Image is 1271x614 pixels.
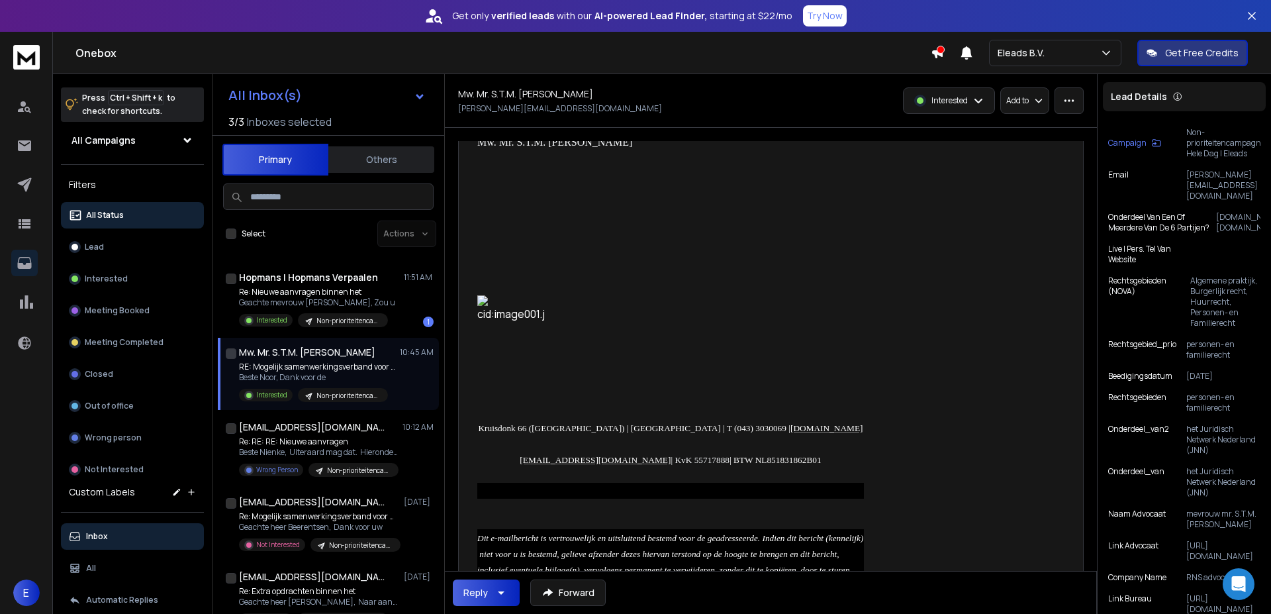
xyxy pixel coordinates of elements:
[85,274,128,284] p: Interested
[520,455,821,465] span: | KvK 55717888
[402,422,434,433] p: 10:12 AM
[328,145,434,174] button: Others
[228,89,302,102] h1: All Inbox(s)
[61,425,204,451] button: Wrong person
[1111,90,1167,103] p: Lead Details
[463,586,488,599] div: Reply
[61,234,204,260] button: Lead
[1165,46,1239,60] p: Get Free Credits
[1108,466,1164,498] p: onderdeel_van
[477,136,632,148] span: Mw. Mr. S.T.M. [PERSON_NAME]
[400,347,434,358] p: 10:45 AM
[256,390,287,400] p: Interested
[327,466,391,476] p: Non-prioriteitencampagne Hele Dag | Eleads
[239,436,398,447] p: Re: RE: RE: Nieuwe aanvragen
[61,329,204,356] button: Meeting Completed
[1108,339,1176,360] p: rechtsgebied_prio
[86,531,108,542] p: Inbox
[1108,276,1190,329] p: Rechtsgebieden (NOVA)
[423,317,434,327] div: 1
[61,266,204,292] button: Interested
[1137,40,1248,66] button: Get Free Credits
[404,272,434,283] p: 11:51 AM
[520,455,671,465] span: [EMAIL_ADDRESS][DOMAIN_NAME]
[61,393,204,419] button: Out of office
[239,495,385,509] h1: [EMAIL_ADDRESS][DOMAIN_NAME]
[86,210,124,221] p: All Status
[86,595,158,605] p: Automatic Replies
[13,580,40,606] button: E
[1186,392,1260,413] p: personen- en familierecht
[1108,572,1166,583] p: Company Name
[85,242,104,252] p: Lead
[1186,371,1260,382] p: [DATE]
[61,202,204,229] button: All Status
[478,423,790,433] span: Kruisdonk 66 ([GEOGRAPHIC_DATA]) | [GEOGRAPHIC_DATA] | T (043) 3030069 |
[1186,170,1260,201] p: [PERSON_NAME][EMAIL_ADDRESS][DOMAIN_NAME]
[1190,276,1260,329] p: Algemene praktijk, Burgerlijk recht, Huurrecht, Personen- en Familierecht
[239,421,385,434] h1: [EMAIL_ADDRESS][DOMAIN_NAME]
[86,563,96,574] p: All
[61,523,204,550] button: Inbox
[1108,170,1129,201] p: Email
[730,455,822,465] span: | BTW NL851831862B01
[242,229,265,239] label: Select
[1108,127,1161,159] button: Campaign
[228,114,244,130] span: 3 / 3
[239,346,375,359] h1: Mw. Mr. S.T.M. [PERSON_NAME]
[1108,540,1158,562] p: Link Advocaat
[1108,212,1216,233] p: Onderdeel van een of meerdere van de 6 partijen?
[85,369,113,380] p: Closed
[1108,371,1172,382] p: Beedigingsdatum
[1216,212,1260,233] p: [DOMAIN_NAME], [DOMAIN_NAME]
[75,45,931,61] h1: Onebox
[108,90,164,105] span: Ctrl + Shift + k
[1006,95,1029,106] p: Add to
[61,456,204,483] button: Not Interested
[1108,392,1166,413] p: rechtsgebieden
[1108,244,1192,265] p: Live | Pers. Tel van Website
[1186,127,1260,159] p: Non-prioriteitencampagne Hele Dag | Eleads
[61,587,204,613] button: Automatic Replies
[85,305,150,316] p: Meeting Booked
[61,361,204,387] button: Closed
[69,486,135,499] h3: Custom Labels
[256,465,298,475] p: Wrong Person
[452,9,792,23] p: Get only with our starting at $22/mo
[790,423,863,433] span: [DOMAIN_NAME]
[239,511,398,522] p: Re: Mogelijk samenwerkingsverband voor personen-
[458,87,593,101] h1: Mw. Mr. S.T.M. [PERSON_NAME]
[239,362,398,372] p: RE: Mogelijk samenwerkingsverband voor personen-
[316,316,380,326] p: Non-prioriteitencampagne Hele Dag | Eleads
[256,540,300,550] p: Not Interested
[85,401,134,411] p: Out of office
[1186,509,1260,530] p: mevrouw mr. S.T.M. [PERSON_NAME]
[239,586,398,597] p: Re: Extra opdrachten binnen het
[239,597,398,607] p: Geachte heer [PERSON_NAME], Naar aanleiding van
[998,46,1050,60] p: Eleads B.V.
[247,114,332,130] h3: Inboxes selected
[807,9,843,23] p: Try Now
[453,580,520,606] button: Reply
[61,555,204,582] button: All
[329,540,393,550] p: Non-prioriteitencampagne Hele Dag | Eleads
[316,391,380,401] p: Non-prioriteitencampagne Hele Dag | Eleads
[404,497,434,507] p: [DATE]
[239,287,395,297] p: Re: Nieuwe aanvragen binnen het
[530,580,606,606] button: Forward
[71,134,136,147] h1: All Campaigns
[256,315,287,325] p: Interested
[1186,339,1260,360] p: personen- en familierecht
[85,464,144,475] p: Not Interested
[1108,138,1147,148] p: Campaign
[594,9,707,23] strong: AI-powered Lead Finder,
[477,533,863,607] span: Dit e-mailbericht is vertrouwelijk en uitsluitend bestemd voor de geadresseerde. Indien dit beric...
[931,95,968,106] p: Interested
[1108,424,1169,456] p: onderdeel_van2
[239,297,395,308] p: Geachte mevrouw [PERSON_NAME], Zou u
[404,572,434,582] p: [DATE]
[239,447,398,458] p: Beste Nienke, Uiteraard mag dat. Hieronder tref
[239,271,378,284] h1: Hopmans | Hopmans Verpaalen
